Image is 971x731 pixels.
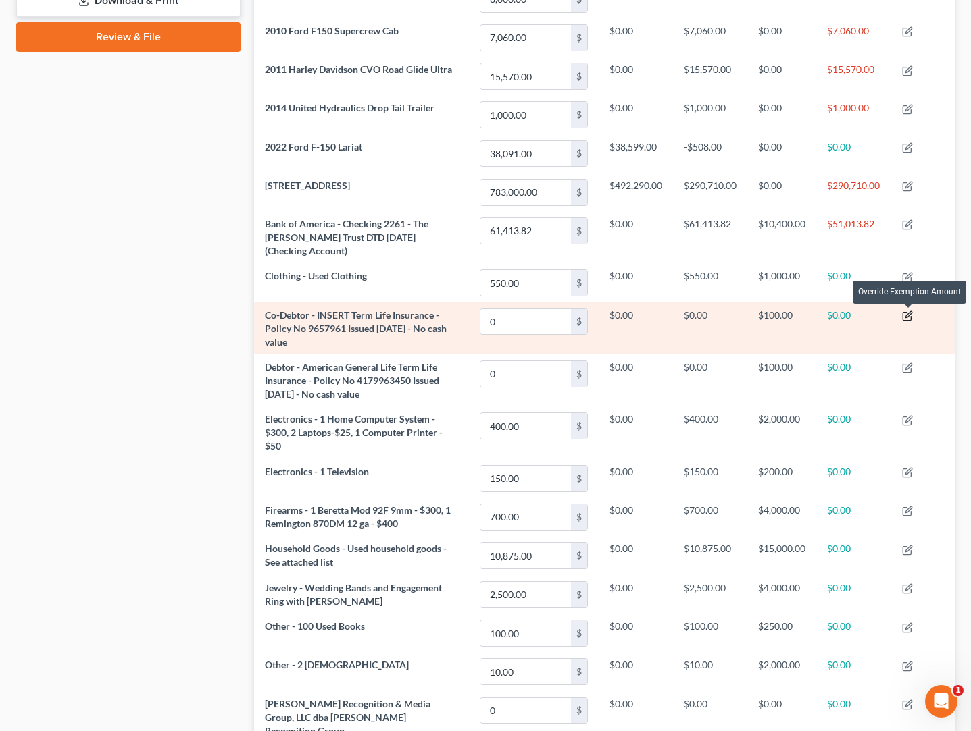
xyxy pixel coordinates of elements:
td: $0.00 [599,264,673,302]
td: $100.00 [673,614,747,652]
span: 2014 United Hydraulics Drop Tail Trailer [265,102,434,113]
td: $1,000.00 [673,96,747,134]
input: 0.00 [480,63,571,89]
td: $150.00 [673,459,747,497]
td: $4,000.00 [747,497,816,536]
input: 0.00 [480,218,571,244]
td: $700.00 [673,497,747,536]
td: $100.00 [747,302,816,354]
span: Co-Debtor - INSERT Term Life Insurance - Policy No 9657961 Issued [DATE] - No cash value [265,309,447,348]
td: $0.00 [673,354,747,406]
td: $2,500.00 [673,575,747,614]
div: $ [571,309,587,335]
span: Household Goods - Used household goods - See attached list [265,543,447,568]
div: Override Exemption Amount [853,281,966,303]
input: 0.00 [480,413,571,439]
td: $61,413.82 [673,211,747,263]
td: $290,710.00 [816,173,891,211]
input: 0.00 [480,180,571,205]
div: $ [571,466,587,491]
div: $ [571,102,587,128]
td: $0.00 [816,354,891,406]
td: $0.00 [816,459,891,497]
td: $100.00 [747,354,816,406]
td: $0.00 [599,575,673,614]
td: $0.00 [816,575,891,614]
td: $4,000.00 [747,575,816,614]
td: $10,400.00 [747,211,816,263]
td: $400.00 [673,407,747,459]
a: Review & File [16,22,241,52]
input: 0.00 [480,466,571,491]
div: $ [571,582,587,607]
div: $ [571,63,587,89]
span: Bank of America - Checking 2261 - The [PERSON_NAME] Trust DTD [DATE] (Checking Account) [265,218,428,256]
td: $0.00 [599,497,673,536]
td: $0.00 [816,537,891,575]
span: 2022 Ford F-150 Lariat [265,141,362,153]
td: $0.00 [599,302,673,354]
span: Other - 100 Used Books [265,620,365,632]
td: $0.00 [816,614,891,652]
td: $0.00 [816,264,891,302]
span: Jewelry - Wedding Bands and Engagement Ring with [PERSON_NAME] [265,582,442,607]
input: 0.00 [480,102,571,128]
td: $0.00 [816,134,891,173]
td: $1,000.00 [816,96,891,134]
div: $ [571,361,587,387]
div: $ [571,25,587,51]
div: $ [571,218,587,244]
td: $15,570.00 [673,57,747,95]
td: $51,013.82 [816,211,891,263]
td: $0.00 [599,614,673,652]
input: 0.00 [480,270,571,296]
input: 0.00 [480,25,571,51]
td: $0.00 [599,18,673,57]
td: $0.00 [673,302,747,354]
td: $10.00 [673,653,747,691]
span: Electronics - 1 Home Computer System - $300, 2 Laptops-$25, 1 Computer Printer - $50 [265,413,443,452]
td: $290,710.00 [673,173,747,211]
td: $0.00 [747,18,816,57]
td: $15,570.00 [816,57,891,95]
span: 1 [953,685,964,696]
td: $0.00 [816,653,891,691]
td: $0.00 [816,407,891,459]
td: $0.00 [599,407,673,459]
td: $2,000.00 [747,653,816,691]
td: $15,000.00 [747,537,816,575]
td: $0.00 [599,96,673,134]
td: $10,875.00 [673,537,747,575]
span: 2010 Ford F150 Supercrew Cab [265,25,399,36]
input: 0.00 [480,620,571,646]
td: $0.00 [816,497,891,536]
td: $0.00 [599,459,673,497]
div: $ [571,180,587,205]
span: Debtor - American General Life Term Life Insurance - Policy No 4179963450 Issued [DATE] - No cash... [265,361,439,400]
td: $0.00 [747,173,816,211]
td: $0.00 [599,354,673,406]
input: 0.00 [480,659,571,684]
div: $ [571,504,587,530]
input: 0.00 [480,582,571,607]
td: $1,000.00 [747,264,816,302]
td: $0.00 [599,57,673,95]
td: $0.00 [747,96,816,134]
iframe: Intercom live chat [925,685,957,718]
input: 0.00 [480,698,571,724]
span: Firearms - 1 Beretta Mod 92F 9mm - $300, 1 Remington 870DM 12 ga - $400 [265,504,451,529]
input: 0.00 [480,141,571,167]
td: $38,599.00 [599,134,673,173]
div: $ [571,659,587,684]
td: $0.00 [747,57,816,95]
td: $7,060.00 [673,18,747,57]
td: $0.00 [599,653,673,691]
input: 0.00 [480,504,571,530]
input: 0.00 [480,543,571,568]
td: $0.00 [599,537,673,575]
div: $ [571,141,587,167]
span: 2011 Harley Davidson CVO Road Glide Ultra [265,63,452,75]
input: 0.00 [480,361,571,387]
td: $250.00 [747,614,816,652]
div: $ [571,698,587,724]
